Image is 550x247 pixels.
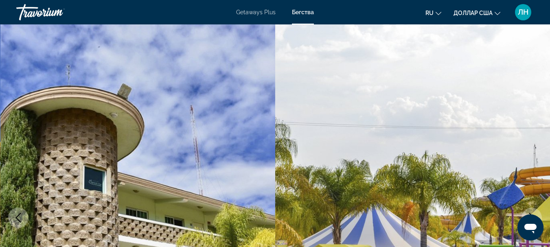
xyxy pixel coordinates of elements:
button: Меню пользователя [513,4,534,21]
a: Getaways Plus [236,9,276,15]
button: Изменить валюту [454,7,500,19]
font: доллар США [454,10,493,16]
a: Бегства [292,9,314,15]
button: Next image [522,208,542,228]
font: ЛН [518,8,528,16]
font: ru [425,10,434,16]
button: Изменить язык [425,7,441,19]
a: Травориум [16,2,98,23]
iframe: Кнопка для запуска окна сообщений [517,214,543,240]
button: Previous image [8,208,28,228]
